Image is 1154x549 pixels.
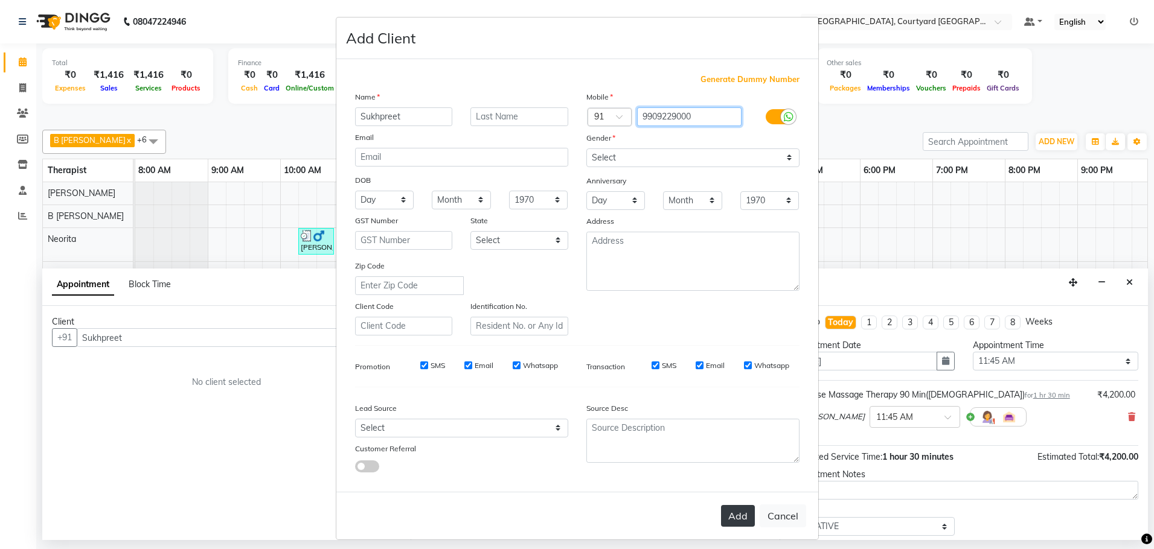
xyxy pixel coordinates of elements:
input: Last Name [470,107,568,126]
button: Cancel [760,504,806,527]
label: Transaction [586,361,625,372]
label: Whatsapp [754,360,789,371]
input: Enter Zip Code [355,276,464,295]
label: SMS [431,360,445,371]
label: SMS [662,360,676,371]
label: Lead Source [355,403,397,414]
label: Email [475,360,493,371]
label: Source Desc [586,403,628,414]
span: Generate Dummy Number [700,74,800,86]
input: Resident No. or Any Id [470,317,568,335]
label: Gender [586,133,615,144]
label: Whatsapp [523,360,558,371]
input: Mobile [637,107,742,126]
label: Email [355,132,374,143]
label: Address [586,216,614,227]
input: Client Code [355,317,453,335]
input: First Name [355,107,453,126]
label: Anniversary [586,176,626,186]
label: Identification No. [470,301,527,312]
label: Promotion [355,361,390,372]
label: Name [355,92,380,103]
label: Customer Referral [355,443,416,454]
label: Email [706,360,725,371]
label: GST Number [355,215,398,226]
label: State [470,215,488,226]
button: Add [721,505,755,527]
label: Zip Code [355,261,385,271]
label: DOB [355,175,371,186]
label: Client Code [355,301,394,312]
input: Email [355,148,568,167]
label: Mobile [586,92,613,103]
input: GST Number [355,231,453,250]
h4: Add Client [346,27,415,49]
